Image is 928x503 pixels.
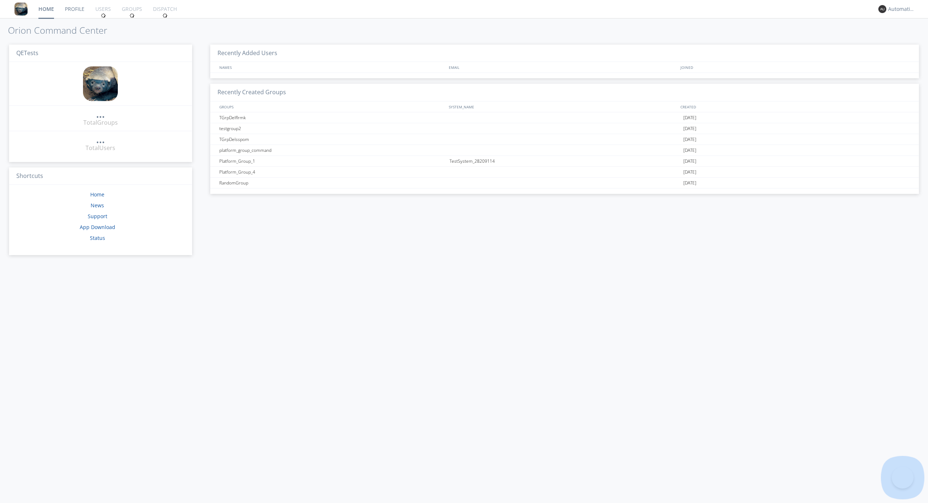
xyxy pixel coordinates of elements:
[88,213,107,220] a: Support
[9,167,192,185] h3: Shortcuts
[217,156,448,166] div: Platform_Group_1
[210,134,919,145] a: TGrpDelsspom[DATE]
[210,123,919,134] a: testgroup2[DATE]
[210,178,919,188] a: RandomGroup[DATE]
[447,101,679,112] div: SYSTEM_NAME
[91,202,104,209] a: News
[96,110,105,119] a: ...
[90,234,105,241] a: Status
[683,134,696,145] span: [DATE]
[210,45,919,62] h3: Recently Added Users
[217,123,448,134] div: testgroup2
[90,191,104,198] a: Home
[679,62,912,72] div: JOINED
[162,13,167,18] img: spin.svg
[217,112,448,123] div: TGrpDelflrmk
[448,156,681,166] div: TestSystem_28209114
[83,119,118,127] div: Total Groups
[96,136,105,143] div: ...
[14,3,28,16] img: 8ff700cf5bab4eb8a436322861af2272
[683,167,696,178] span: [DATE]
[878,5,886,13] img: 373638.png
[86,144,115,152] div: Total Users
[96,110,105,117] div: ...
[96,136,105,144] a: ...
[16,49,38,57] span: QETests
[210,167,919,178] a: Platform_Group_4[DATE]
[217,167,448,177] div: Platform_Group_4
[83,66,118,101] img: 8ff700cf5bab4eb8a436322861af2272
[129,13,134,18] img: spin.svg
[210,112,919,123] a: TGrpDelflrmk[DATE]
[683,112,696,123] span: [DATE]
[217,145,448,155] div: platform_group_command
[217,134,448,145] div: TGrpDelsspom
[683,156,696,167] span: [DATE]
[217,101,445,112] div: GROUPS
[683,145,696,156] span: [DATE]
[447,62,679,72] div: EMAIL
[210,156,919,167] a: Platform_Group_1TestSystem_28209114[DATE]
[679,101,912,112] div: CREATED
[217,178,448,188] div: RandomGroup
[217,62,445,72] div: NAMES
[892,467,913,489] iframe: Toggle Customer Support
[210,84,919,101] h3: Recently Created Groups
[80,224,115,230] a: App Download
[888,5,915,13] div: Automation+0004
[210,145,919,156] a: platform_group_command[DATE]
[683,178,696,188] span: [DATE]
[101,13,106,18] img: spin.svg
[683,123,696,134] span: [DATE]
